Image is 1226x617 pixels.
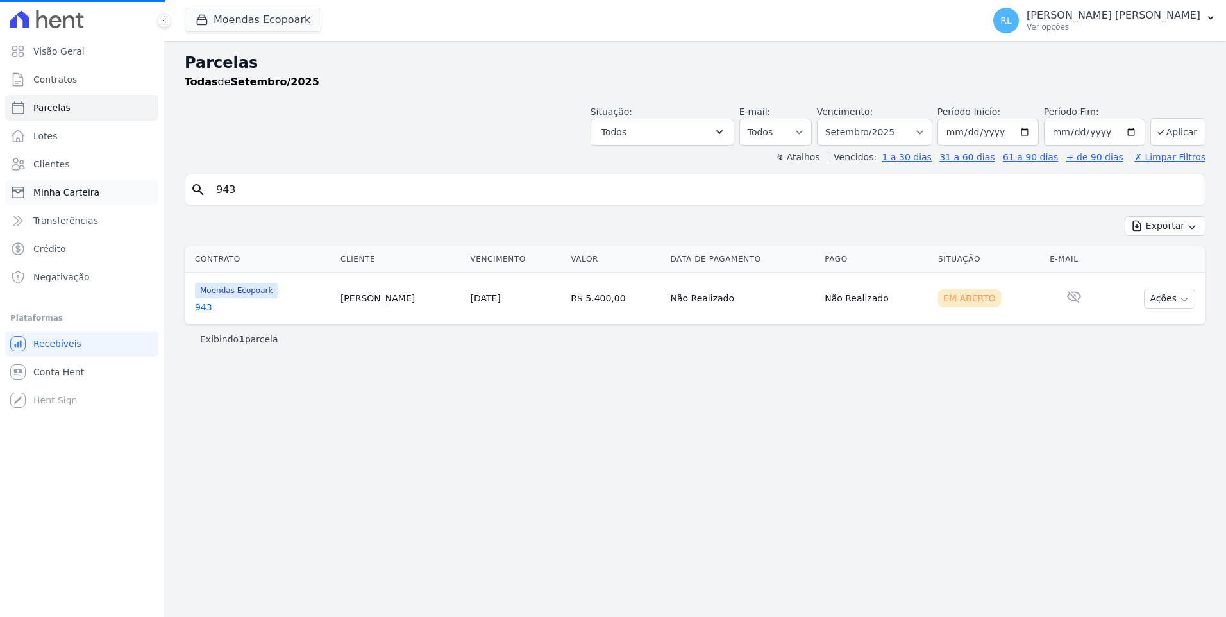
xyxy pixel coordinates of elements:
[465,246,566,273] th: Vencimento
[33,45,85,58] span: Visão Geral
[937,106,1000,117] label: Período Inicío:
[33,130,58,142] span: Lotes
[195,301,330,314] a: 943
[819,246,933,273] th: Pago
[335,246,466,273] th: Cliente
[939,152,995,162] a: 31 a 60 dias
[5,95,158,121] a: Parcelas
[882,152,932,162] a: 1 a 30 dias
[10,310,153,326] div: Plataformas
[566,246,665,273] th: Valor
[5,236,158,262] a: Crédito
[5,67,158,92] a: Contratos
[33,186,99,199] span: Minha Carteira
[200,333,278,346] p: Exibindo parcela
[33,242,66,255] span: Crédito
[665,273,819,325] td: Não Realizado
[185,76,218,88] strong: Todas
[5,123,158,149] a: Lotes
[828,152,877,162] label: Vencidos:
[665,246,819,273] th: Data de Pagamento
[190,182,206,198] i: search
[33,214,98,227] span: Transferências
[208,177,1200,203] input: Buscar por nome do lote ou do cliente
[776,152,819,162] label: ↯ Atalhos
[185,74,319,90] p: de
[819,273,933,325] td: Não Realizado
[1144,289,1195,308] button: Ações
[33,101,71,114] span: Parcelas
[1129,152,1205,162] a: ✗ Limpar Filtros
[33,366,84,378] span: Conta Hent
[231,76,319,88] strong: Setembro/2025
[5,331,158,357] a: Recebíveis
[239,334,245,344] b: 1
[33,337,81,350] span: Recebíveis
[601,124,626,140] span: Todos
[1045,246,1104,273] th: E-mail
[591,119,734,146] button: Todos
[33,271,90,283] span: Negativação
[739,106,771,117] label: E-mail:
[185,246,335,273] th: Contrato
[566,273,665,325] td: R$ 5.400,00
[1000,16,1012,25] span: RL
[817,106,873,117] label: Vencimento:
[33,73,77,86] span: Contratos
[5,208,158,233] a: Transferências
[1027,9,1200,22] p: [PERSON_NAME] [PERSON_NAME]
[5,180,158,205] a: Minha Carteira
[933,246,1045,273] th: Situação
[33,158,69,171] span: Clientes
[1066,152,1123,162] a: + de 90 dias
[5,38,158,64] a: Visão Geral
[185,51,1205,74] h2: Parcelas
[470,293,500,303] a: [DATE]
[185,8,321,32] button: Moendas Ecopoark
[1044,105,1145,119] label: Período Fim:
[591,106,632,117] label: Situação:
[5,359,158,385] a: Conta Hent
[1125,216,1205,236] button: Exportar
[1150,118,1205,146] button: Aplicar
[938,289,1001,307] div: Em Aberto
[5,264,158,290] a: Negativação
[5,151,158,177] a: Clientes
[1003,152,1058,162] a: 61 a 90 dias
[335,273,466,325] td: [PERSON_NAME]
[195,283,278,298] span: Moendas Ecopoark
[983,3,1226,38] button: RL [PERSON_NAME] [PERSON_NAME] Ver opções
[1027,22,1200,32] p: Ver opções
